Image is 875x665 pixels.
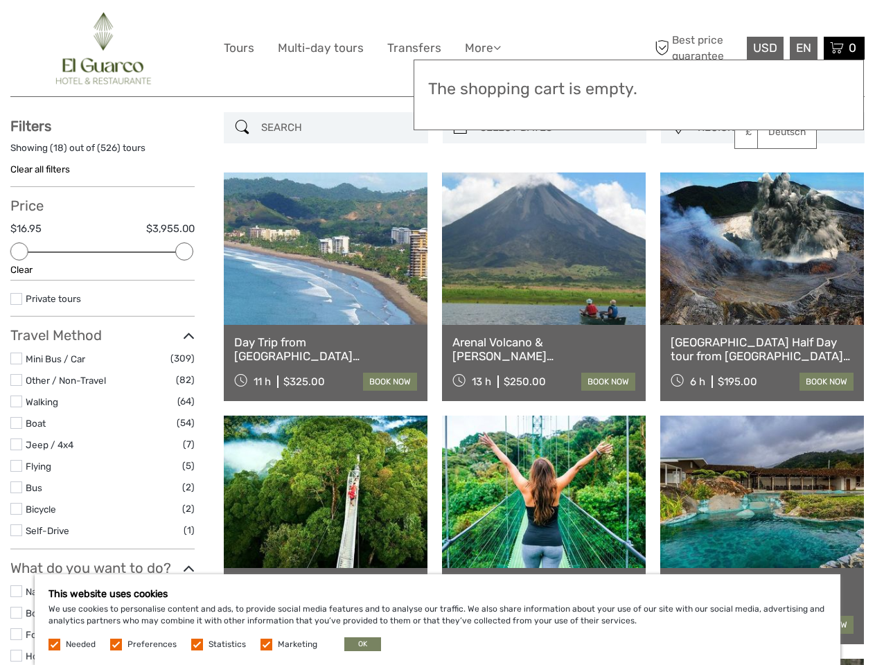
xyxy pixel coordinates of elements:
[581,373,635,391] a: book now
[26,608,72,619] a: Boat Tours
[504,375,546,388] div: $250.00
[10,263,195,276] div: Clear
[100,141,117,154] label: 526
[26,293,81,304] a: Private tours
[26,418,46,429] a: Boat
[387,38,441,58] a: Transfers
[790,37,817,60] div: EN
[176,372,195,388] span: (82)
[177,415,195,431] span: (54)
[256,116,421,140] input: SEARCH
[753,41,777,55] span: USD
[26,439,73,450] a: Jeep / 4x4
[10,197,195,214] h3: Price
[254,375,271,388] span: 11 h
[10,163,70,175] a: Clear all filters
[344,637,381,651] button: OK
[224,38,254,58] a: Tours
[182,501,195,517] span: (2)
[19,24,157,35] p: We're away right now. Please check back later!
[66,639,96,650] label: Needed
[847,41,858,55] span: 0
[26,353,85,364] a: Mini Bus / Car
[53,10,153,86] img: 2782-2b89c085-be33-434c-aeab-2def2f8264ce_logo_big.jpg
[35,574,840,665] div: We use cookies to personalise content and ads, to provide social media features and to analyse ou...
[428,80,849,99] h3: The shopping cart is empty.
[183,436,195,452] span: (7)
[10,118,51,134] strong: Filters
[465,38,501,58] a: More
[209,639,246,650] label: Statistics
[159,21,176,38] button: Open LiveChat chat widget
[10,327,195,344] h3: Travel Method
[182,458,195,474] span: (5)
[26,504,56,515] a: Bicycle
[283,375,325,388] div: $325.00
[735,120,782,145] a: £
[26,629,80,640] a: Food & Drink
[472,375,491,388] span: 13 h
[10,222,42,236] label: $16.95
[53,141,64,154] label: 18
[690,375,705,388] span: 6 h
[26,482,42,493] a: Bus
[26,396,58,407] a: Walking
[651,33,743,63] span: Best price guarantee
[758,120,816,145] a: Deutsch
[452,335,635,364] a: Arenal Volcano & [PERSON_NAME][GEOGRAPHIC_DATA] one day tour from [GEOGRAPHIC_DATA][PERSON_NAME]
[177,393,195,409] span: (64)
[799,373,854,391] a: book now
[26,525,69,536] a: Self-Drive
[26,375,106,386] a: Other / Non-Travel
[146,222,195,236] label: $3,955.00
[184,522,195,538] span: (1)
[182,479,195,495] span: (2)
[127,639,177,650] label: Preferences
[10,560,195,576] h3: What do you want to do?
[234,335,417,364] a: Day Trip from [GEOGRAPHIC_DATA][PERSON_NAME] to [GEOGRAPHIC_DATA] & ATV Adventure
[26,461,51,472] a: Flying
[170,351,195,366] span: (309)
[48,588,827,600] h5: This website uses cookies
[26,586,100,597] a: Nature & Scenery
[718,375,757,388] div: $195.00
[278,639,317,650] label: Marketing
[671,335,854,364] a: [GEOGRAPHIC_DATA] Half Day tour from [GEOGRAPHIC_DATA][PERSON_NAME]
[26,650,101,662] a: Horseback Riding
[10,141,195,163] div: Showing ( ) out of ( ) tours
[363,373,417,391] a: book now
[278,38,364,58] a: Multi-day tours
